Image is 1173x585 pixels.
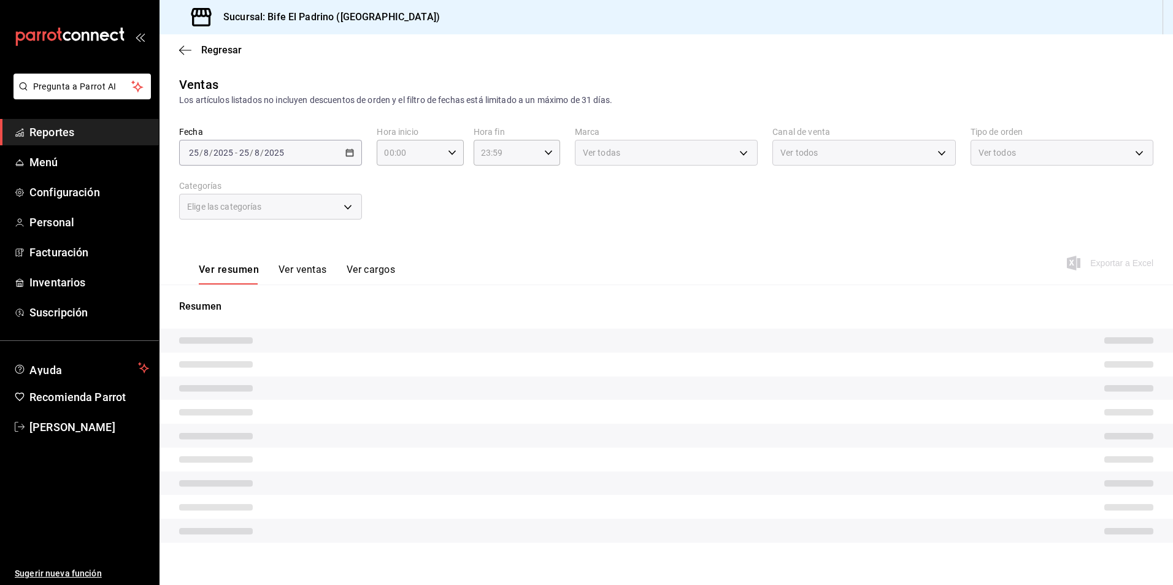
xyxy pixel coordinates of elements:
span: Inventarios [29,274,149,291]
span: / [199,148,203,158]
label: Tipo de orden [971,128,1153,136]
span: Reportes [29,124,149,140]
span: Menú [29,154,149,170]
span: Sugerir nueva función [15,567,149,580]
div: navigation tabs [199,264,395,285]
button: Ver resumen [199,264,259,285]
span: Recomienda Parrot [29,389,149,405]
div: Los artículos listados no incluyen descuentos de orden y el filtro de fechas está limitado a un m... [179,94,1153,107]
button: Ver cargos [347,264,396,285]
label: Hora fin [474,128,560,136]
label: Canal de venta [772,128,955,136]
button: Pregunta a Parrot AI [13,74,151,99]
span: - [235,148,237,158]
span: Configuración [29,184,149,201]
span: Ver todas [583,147,620,159]
span: [PERSON_NAME] [29,419,149,435]
span: Ver todos [979,147,1016,159]
label: Hora inicio [377,128,463,136]
span: Facturación [29,244,149,261]
input: -- [239,148,250,158]
span: / [209,148,213,158]
span: Ver todos [780,147,818,159]
button: Regresar [179,44,242,56]
a: Pregunta a Parrot AI [9,89,151,102]
span: / [250,148,253,158]
button: Ver ventas [279,264,327,285]
input: ---- [213,148,234,158]
span: Personal [29,214,149,231]
label: Fecha [179,128,362,136]
span: Suscripción [29,304,149,321]
span: Elige las categorías [187,201,262,213]
span: Ayuda [29,361,133,375]
p: Resumen [179,299,1153,314]
input: -- [254,148,260,158]
input: -- [188,148,199,158]
span: Regresar [201,44,242,56]
label: Categorías [179,182,362,190]
button: open_drawer_menu [135,32,145,42]
input: ---- [264,148,285,158]
span: / [260,148,264,158]
label: Marca [575,128,758,136]
span: Pregunta a Parrot AI [33,80,132,93]
div: Ventas [179,75,218,94]
input: -- [203,148,209,158]
h3: Sucursal: Bife El Padrino ([GEOGRAPHIC_DATA]) [213,10,440,25]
